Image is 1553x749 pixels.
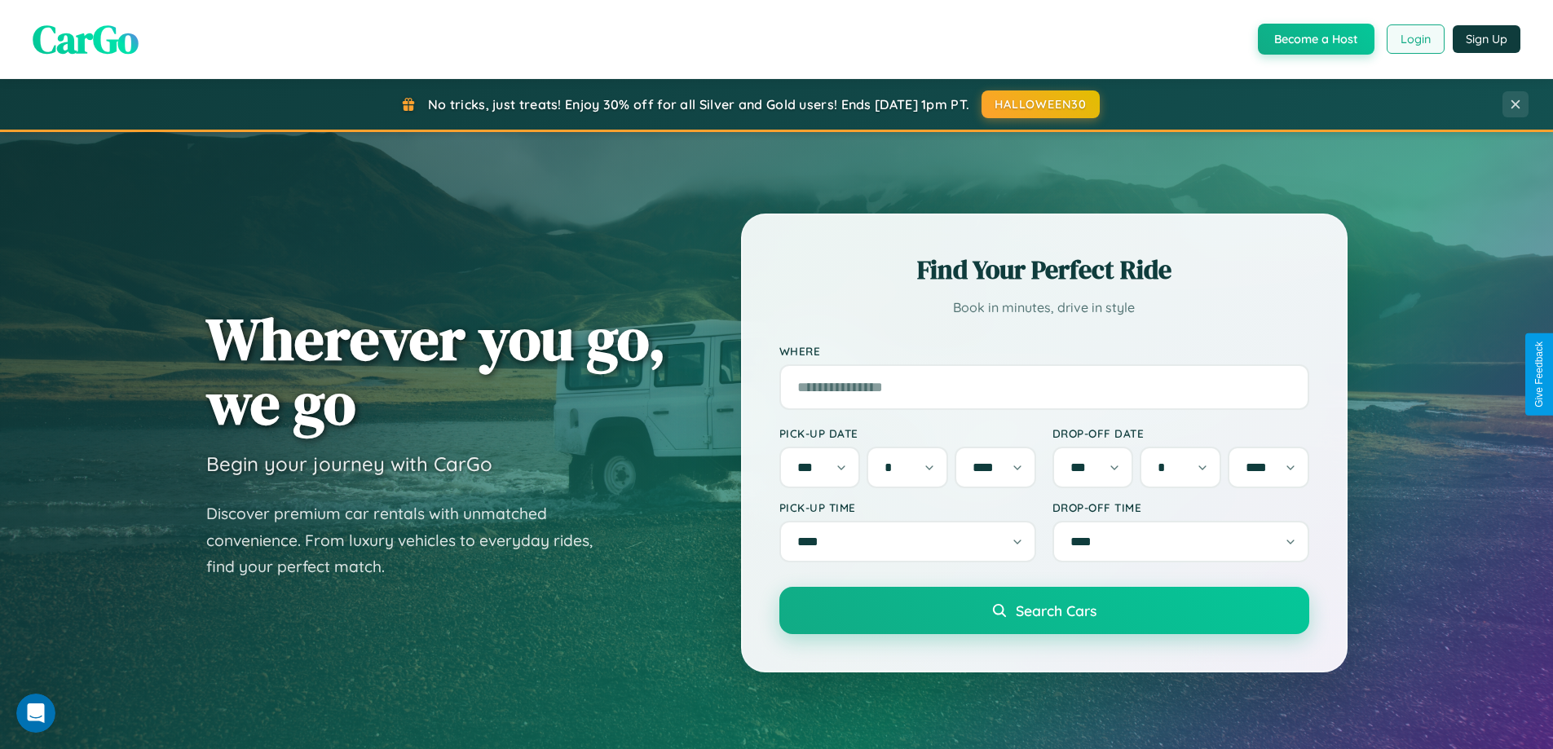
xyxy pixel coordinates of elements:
[16,694,55,733] iframe: Intercom live chat
[33,12,139,66] span: CarGo
[1453,25,1520,53] button: Sign Up
[1533,341,1545,408] div: Give Feedback
[779,587,1309,634] button: Search Cars
[1016,601,1096,619] span: Search Cars
[1052,426,1309,440] label: Drop-off Date
[779,252,1309,288] h2: Find Your Perfect Ride
[206,500,614,580] p: Discover premium car rentals with unmatched convenience. From luxury vehicles to everyday rides, ...
[779,500,1036,514] label: Pick-up Time
[1258,24,1374,55] button: Become a Host
[1387,24,1445,54] button: Login
[779,344,1309,358] label: Where
[206,452,492,476] h3: Begin your journey with CarGo
[982,90,1100,118] button: HALLOWEEN30
[1052,500,1309,514] label: Drop-off Time
[779,426,1036,440] label: Pick-up Date
[428,96,969,112] span: No tricks, just treats! Enjoy 30% off for all Silver and Gold users! Ends [DATE] 1pm PT.
[206,306,666,435] h1: Wherever you go, we go
[779,296,1309,319] p: Book in minutes, drive in style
